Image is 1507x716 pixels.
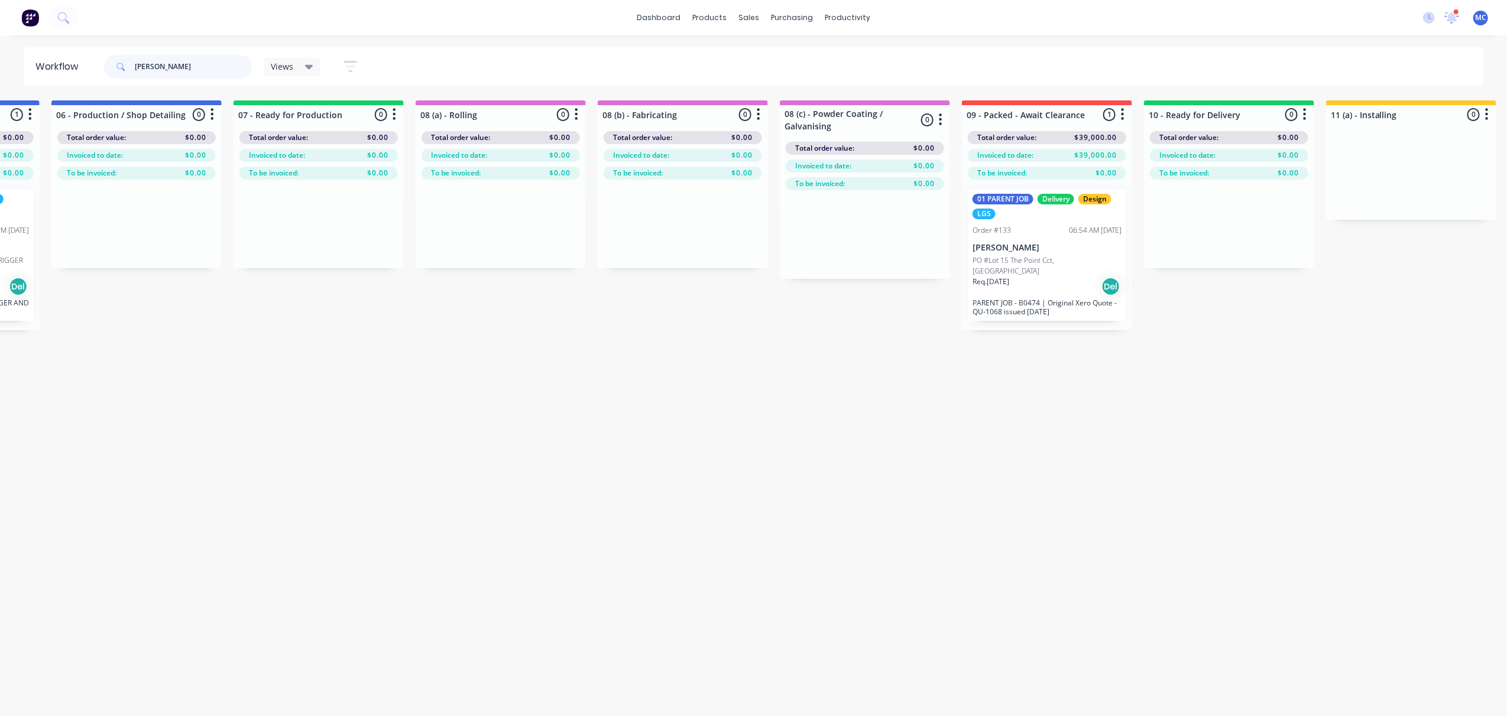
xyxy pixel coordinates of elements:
[367,150,388,161] span: $0.00
[1159,150,1216,161] span: Invoiced to date:
[21,9,39,27] img: Factory
[1278,168,1299,178] span: $0.00
[1038,194,1074,204] div: Delivery
[1074,132,1117,143] span: $39,000.00
[731,150,753,161] span: $0.00
[631,9,686,27] a: dashboard
[973,276,1009,287] p: Req. [DATE]
[185,132,206,143] span: $0.00
[431,132,490,143] span: Total order value:
[1278,150,1299,161] span: $0.00
[795,161,851,171] span: Invoiced to date:
[1475,12,1486,23] span: MC
[549,150,571,161] span: $0.00
[977,168,1027,178] span: To be invoiced:
[731,168,753,178] span: $0.00
[1096,168,1117,178] span: $0.00
[913,143,935,154] span: $0.00
[367,132,388,143] span: $0.00
[549,132,571,143] span: $0.00
[973,194,1033,204] div: 01 PARENT JOB
[367,168,388,178] span: $0.00
[973,298,1122,316] p: PARENT JOB - B0474 | Original Xero Quote - QU-1068 issued [DATE]
[765,9,819,27] div: purchasing
[613,168,663,178] span: To be invoiced:
[35,60,84,74] div: Workflow
[3,132,24,143] span: $0.00
[431,150,487,161] span: Invoiced to date:
[1074,150,1117,161] span: $39,000.00
[977,150,1033,161] span: Invoiced to date:
[9,277,28,296] div: Del
[686,9,733,27] div: products
[1069,225,1122,236] div: 06:54 AM [DATE]
[185,150,206,161] span: $0.00
[819,9,876,27] div: productivity
[67,132,126,143] span: Total order value:
[431,168,481,178] span: To be invoiced:
[977,132,1036,143] span: Total order value:
[1278,132,1299,143] span: $0.00
[3,150,24,161] span: $0.00
[613,132,672,143] span: Total order value:
[968,189,1126,321] div: 01 PARENT JOBDeliveryDesignLGSOrder #13306:54 AM [DATE][PERSON_NAME]PO #Lot 15 The Point Cct, [GE...
[973,209,996,219] div: LGS
[973,243,1122,253] p: [PERSON_NAME]
[733,9,765,27] div: sales
[1159,168,1209,178] span: To be invoiced:
[731,132,753,143] span: $0.00
[249,150,305,161] span: Invoiced to date:
[249,168,299,178] span: To be invoiced:
[271,60,293,73] span: Views
[973,255,1122,276] p: PO #Lot 15 The Point Cct, [GEOGRAPHIC_DATA]
[135,55,252,79] input: Search for orders...
[795,143,854,154] span: Total order value:
[795,178,845,189] span: To be invoiced:
[67,168,116,178] span: To be invoiced:
[1101,277,1120,296] div: Del
[913,178,935,189] span: $0.00
[549,168,571,178] span: $0.00
[249,132,308,143] span: Total order value:
[613,150,669,161] span: Invoiced to date:
[67,150,123,161] span: Invoiced to date:
[1078,194,1111,204] div: Design
[913,161,935,171] span: $0.00
[3,168,24,178] span: $0.00
[973,225,1011,236] div: Order #133
[185,168,206,178] span: $0.00
[1159,132,1218,143] span: Total order value:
